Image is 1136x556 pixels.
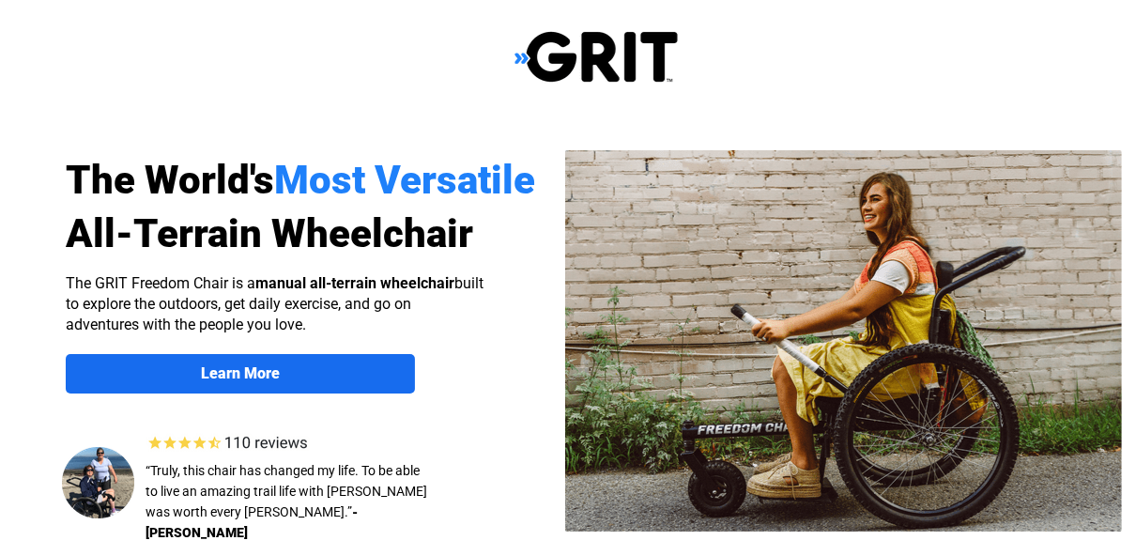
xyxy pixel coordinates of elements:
[201,364,280,382] strong: Learn More
[67,454,228,489] input: Get more information
[66,354,415,394] a: Learn More
[255,274,454,292] strong: manual all-terrain wheelchair
[274,157,535,203] span: Most Versatile
[66,157,274,203] span: The World's
[66,274,484,333] span: The GRIT Freedom Chair is a built to explore the outdoors, get daily exercise, and go on adventur...
[66,210,473,256] span: All-Terrain Wheelchair
[146,463,427,519] span: “Truly, this chair has changed my life. To be able to live an amazing trail life with [PERSON_NAM...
